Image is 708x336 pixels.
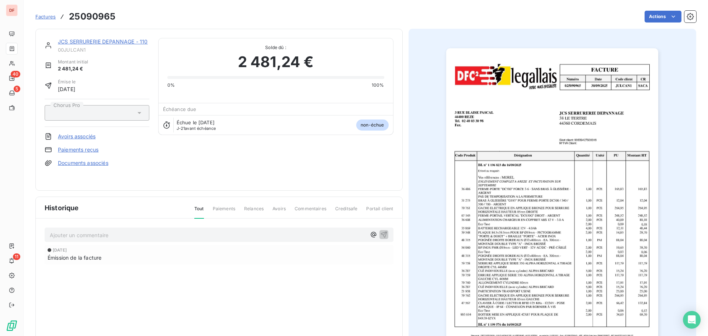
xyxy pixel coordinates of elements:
[35,13,56,20] a: Factures
[58,79,76,85] span: Émise le
[58,146,98,153] a: Paiements reçus
[683,311,701,329] div: Open Intercom Messenger
[335,205,358,218] span: Creditsafe
[58,65,88,73] span: 2 481,24 €
[48,254,101,261] span: Émission de la facture
[238,51,314,73] span: 2 481,24 €
[53,248,67,252] span: [DATE]
[273,205,286,218] span: Avoirs
[35,14,56,20] span: Factures
[58,159,108,167] a: Documents associés
[213,205,235,218] span: Paiements
[58,47,149,53] span: 00JULCAN1
[11,71,20,77] span: 40
[45,203,79,213] span: Historique
[163,106,197,112] span: Échéance due
[244,205,264,218] span: Relances
[6,320,18,332] img: Logo LeanPay
[645,11,681,22] button: Actions
[58,38,148,45] a: JCS SERRURERIE DEPANNAGE - 110
[366,205,393,218] span: Portail client
[177,126,216,131] span: avant échéance
[177,126,185,131] span: J-21
[6,4,18,16] div: DF
[69,10,115,23] h3: 25090965
[177,119,215,125] span: Échue le [DATE]
[58,85,76,93] span: [DATE]
[14,86,20,92] span: 5
[58,59,88,65] span: Montant initial
[58,133,96,140] a: Avoirs associés
[167,44,384,51] span: Solde dû :
[194,205,204,219] span: Tout
[167,82,175,89] span: 0%
[13,253,20,260] span: 11
[372,82,384,89] span: 100%
[295,205,326,218] span: Commentaires
[356,119,388,131] span: non-échue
